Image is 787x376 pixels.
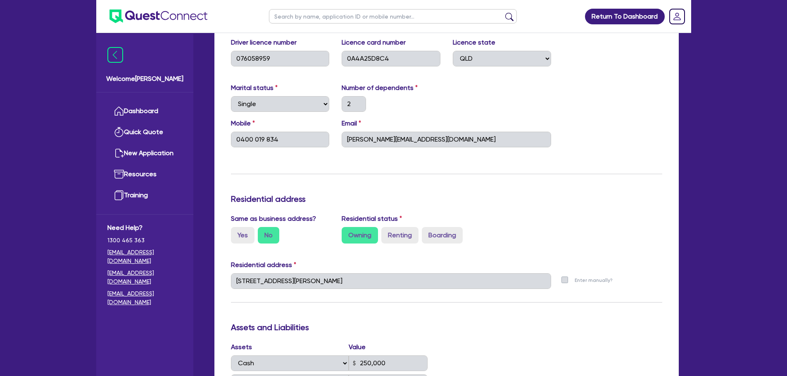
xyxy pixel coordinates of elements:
label: Same as business address? [231,214,316,224]
img: quick-quote [114,127,124,137]
label: Mobile [231,118,255,128]
a: Resources [107,164,182,185]
span: Welcome [PERSON_NAME] [106,74,183,84]
img: new-application [114,148,124,158]
label: Enter manually? [575,277,613,284]
input: Value [349,355,428,371]
input: Search by name, application ID or mobile number... [269,9,517,24]
a: Dropdown toggle [666,6,688,27]
label: Assets [231,342,349,352]
span: Need Help? [107,223,182,233]
a: [EMAIL_ADDRESS][DOMAIN_NAME] [107,289,182,307]
label: No [258,227,279,244]
h3: Residential address [231,194,662,204]
img: training [114,190,124,200]
label: Number of dependents [342,83,418,93]
a: Training [107,185,182,206]
label: Owning [342,227,378,244]
label: Residential status [342,214,402,224]
a: Quick Quote [107,122,182,143]
img: quest-connect-logo-blue [109,9,207,23]
a: [EMAIL_ADDRESS][DOMAIN_NAME] [107,248,182,265]
label: Marital status [231,83,278,93]
label: Licence state [453,38,495,47]
label: Driver licence number [231,38,297,47]
label: Boarding [422,227,463,244]
a: Return To Dashboard [585,9,665,24]
img: icon-menu-close [107,47,123,63]
label: Licence card number [342,38,406,47]
span: 1300 465 363 [107,236,182,245]
a: New Application [107,143,182,164]
label: Yes [231,227,254,244]
label: Renting [381,227,418,244]
a: Dashboard [107,101,182,122]
h3: Assets and Liabilities [231,322,662,332]
a: [EMAIL_ADDRESS][DOMAIN_NAME] [107,269,182,286]
label: Residential address [231,260,296,270]
label: Email [342,118,361,128]
img: resources [114,169,124,179]
label: Value [349,342,366,352]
